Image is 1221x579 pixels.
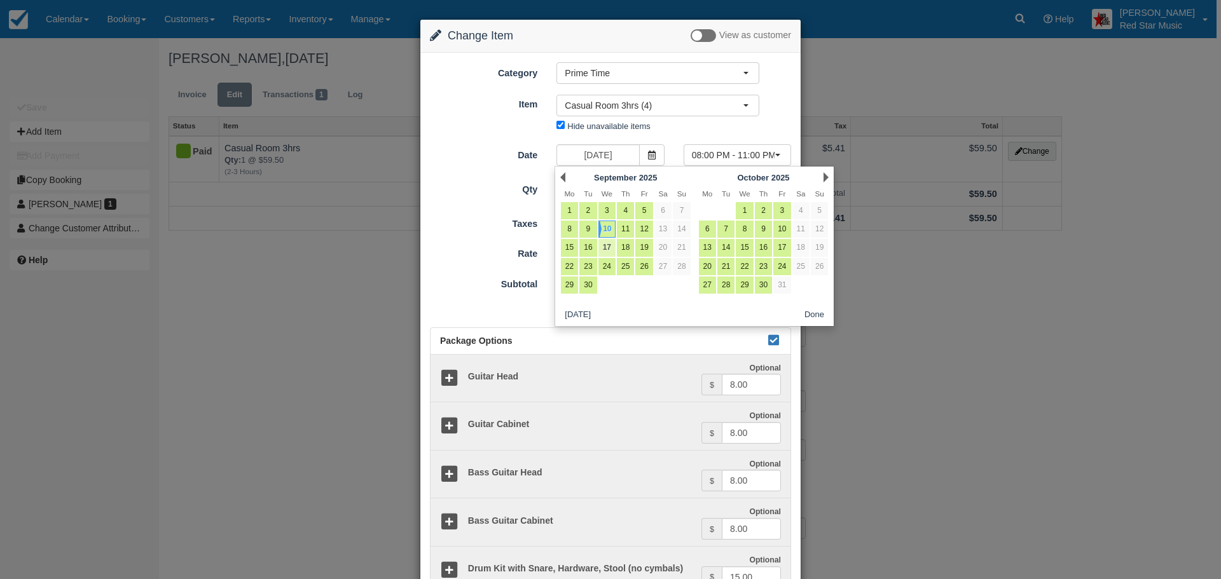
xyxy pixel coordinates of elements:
[736,221,753,238] a: 8
[811,221,828,238] a: 12
[759,189,768,198] span: Thursday
[811,239,828,256] a: 19
[420,179,547,196] label: Qty
[792,202,810,219] a: 4
[824,172,829,182] a: Next
[749,555,781,564] strong: Optional
[431,498,790,547] a: Bass Guitar Cabinet Optional $
[420,213,547,231] label: Taxes
[658,189,667,198] span: Saturday
[737,173,769,182] span: October
[710,429,714,438] small: $
[755,221,772,238] a: 9
[654,221,672,238] a: 13
[598,202,616,219] a: 3
[739,189,750,198] span: Wednesday
[778,189,785,198] span: Friday
[459,468,701,477] h5: Bass Guitar Head
[594,173,637,182] span: September
[561,258,578,275] a: 22
[773,276,790,294] a: 31
[736,258,753,275] a: 22
[654,239,672,256] a: 20
[617,239,634,256] a: 18
[560,307,596,323] button: [DATE]
[717,276,735,294] a: 28
[602,189,612,198] span: Wednesday
[773,221,790,238] a: 10
[717,221,735,238] a: 7
[635,202,652,219] a: 5
[459,419,701,429] h5: Guitar Cabinet
[699,276,716,294] a: 27
[565,67,743,79] span: Prime Time
[584,189,592,198] span: Tuesday
[773,258,790,275] a: 24
[771,173,790,182] span: 2025
[654,258,672,275] a: 27
[617,202,634,219] a: 4
[719,31,791,41] span: View as customer
[699,239,716,256] a: 13
[796,189,805,198] span: Saturday
[556,95,759,116] button: Casual Room 3hrs (4)
[440,336,513,346] span: Package Options
[635,239,652,256] a: 19
[598,221,616,238] a: 10
[677,189,686,198] span: Sunday
[431,450,790,499] a: Bass Guitar Head Optional $
[420,144,547,162] label: Date
[635,221,652,238] a: 12
[560,172,565,182] a: Prev
[749,411,781,420] strong: Optional
[448,29,513,42] span: Change Item
[736,239,753,256] a: 15
[722,189,730,198] span: Tuesday
[710,477,714,486] small: $
[811,258,828,275] a: 26
[598,239,616,256] a: 17
[717,258,735,275] a: 21
[459,564,701,573] h5: Drum Kit with Snare, Hardware, Stool (no cymbals)
[799,307,829,323] button: Done
[699,221,716,238] a: 6
[736,202,753,219] a: 1
[431,402,790,451] a: Guitar Cabinet Optional $
[617,258,634,275] a: 25
[579,239,597,256] a: 16
[710,381,714,390] small: $
[579,221,597,238] a: 9
[811,202,828,219] a: 5
[579,202,597,219] a: 2
[565,99,743,112] span: Casual Room 3hrs (4)
[459,516,701,526] h5: Bass Guitar Cabinet
[420,243,547,261] label: Rate
[598,258,616,275] a: 24
[673,258,690,275] a: 28
[792,221,810,238] a: 11
[561,202,578,219] a: 1
[736,276,753,294] a: 29
[459,372,701,381] h5: Guitar Head
[815,189,824,198] span: Sunday
[621,189,630,198] span: Thursday
[710,525,714,534] small: $
[654,202,672,219] a: 6
[692,149,775,161] span: 08:00 PM - 11:00 PM
[641,189,648,198] span: Friday
[699,258,716,275] a: 20
[792,239,810,256] a: 18
[755,239,772,256] a: 16
[773,239,790,256] a: 17
[749,364,781,372] strong: Optional
[420,273,547,291] label: Subtotal
[792,258,810,275] a: 25
[673,221,690,238] a: 14
[755,258,772,275] a: 23
[635,258,652,275] a: 26
[556,62,759,84] button: Prime Time
[673,202,690,219] a: 7
[639,173,658,182] span: 2025
[579,276,597,294] a: 30
[420,62,547,80] label: Category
